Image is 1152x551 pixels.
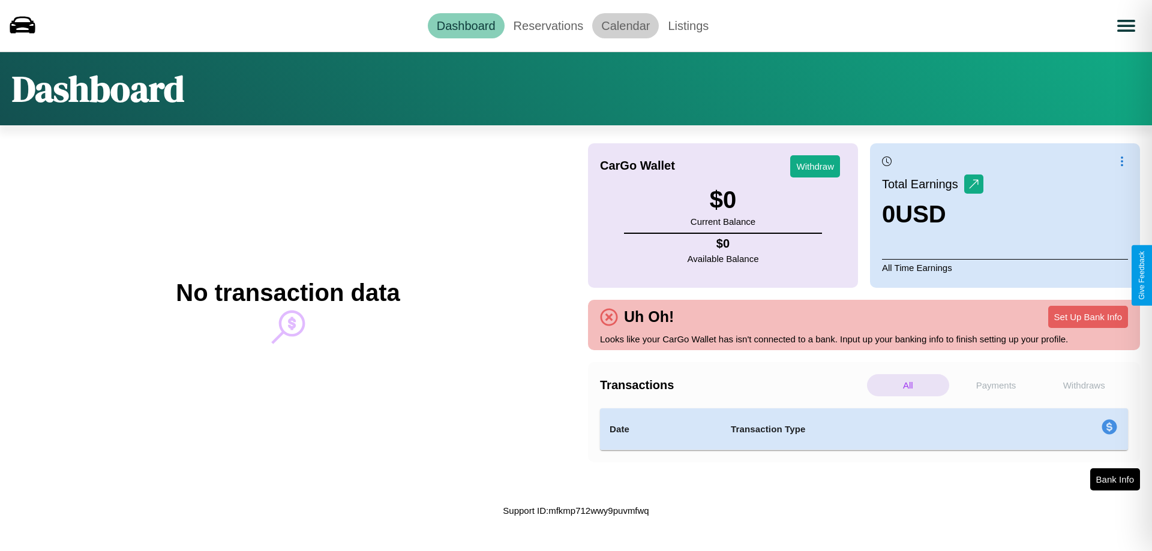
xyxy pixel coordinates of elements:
h4: Date [610,422,712,436]
h1: Dashboard [12,64,184,113]
h4: Transaction Type [731,422,1003,436]
p: All [867,374,949,396]
a: Reservations [505,13,593,38]
h3: 0 USD [882,201,983,228]
h4: $ 0 [688,237,759,251]
p: Current Balance [691,213,755,230]
button: Set Up Bank Info [1048,306,1128,328]
h4: CarGo Wallet [600,159,675,173]
h4: Uh Oh! [618,308,680,326]
p: Looks like your CarGo Wallet has isn't connected to a bank. Input up your banking info to finish ... [600,331,1128,347]
h4: Transactions [600,378,864,392]
button: Open menu [1109,9,1143,43]
h2: No transaction data [176,279,400,306]
p: All Time Earnings [882,259,1128,276]
p: Support ID: mfkmp712wwy9puvmfwq [503,502,649,519]
p: Available Balance [688,251,759,267]
div: Give Feedback [1138,251,1146,300]
a: Calendar [592,13,659,38]
p: Payments [955,374,1037,396]
h3: $ 0 [691,186,755,213]
p: Total Earnings [882,173,964,195]
table: simple table [600,408,1128,450]
a: Dashboard [428,13,505,38]
button: Withdraw [790,155,840,177]
a: Listings [659,13,718,38]
p: Withdraws [1043,374,1125,396]
button: Bank Info [1090,468,1140,490]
